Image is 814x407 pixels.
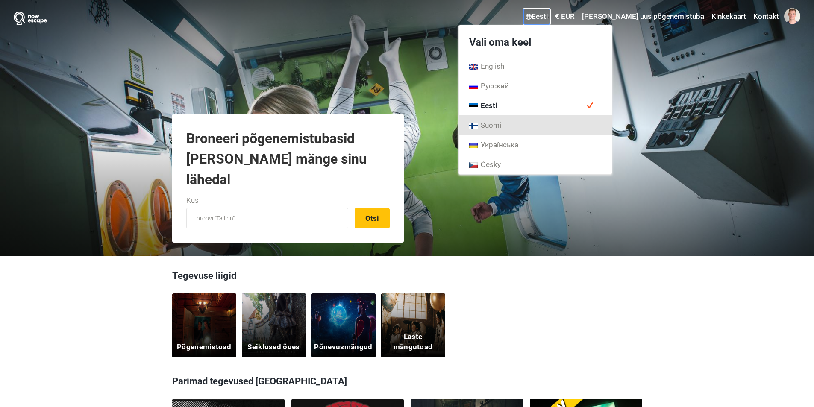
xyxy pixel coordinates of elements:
label: Kus [186,195,199,206]
div: Eesti [458,25,612,175]
a: Laste mängutoad [381,293,445,357]
a: SuomiSuomi [459,115,612,135]
a: Põnevusmängud [311,293,376,357]
span: Українська [469,140,518,149]
img: English [469,64,478,70]
img: Suomi [469,123,478,129]
a: Kontakt [751,9,781,24]
a: EnglishEnglish [459,56,612,76]
img: Nowescape logo [14,12,47,25]
h3: Parimad tegevused [GEOGRAPHIC_DATA] [172,370,642,392]
a: Kinkekaart [709,9,748,24]
img: Eesti [526,14,532,20]
h5: Põnevusmängud [314,342,372,352]
input: proovi “Tallinn” [186,208,348,228]
img: Russian [469,84,478,89]
h5: Põgenemistoad [177,342,231,352]
h3: Tegevuse liigid [172,269,642,287]
button: Otsi [355,208,390,228]
h5: Laste mängutoad [386,332,440,352]
a: RussianРусский [459,76,612,96]
a: CzechČesky [459,155,612,174]
div: Vali oma keel [459,29,612,56]
span: Русский [469,81,509,91]
a: Põgenemistoad [172,293,236,357]
a: Seiklused õues [242,293,306,357]
span: Suomi [469,120,501,130]
a: [PERSON_NAME] uus põgenemistuba [580,9,706,24]
a: € EUR [553,9,577,24]
img: Czech [469,162,478,168]
span: Eesti [469,101,497,110]
img: Ukrainian [469,143,478,148]
h5: Seiklused õues [247,342,300,352]
img: Estonian [469,103,478,109]
a: Eesti [523,9,550,24]
a: UkrainianУкраїнська [459,135,612,155]
h1: Broneeri põgenemistubasid [PERSON_NAME] mänge sinu lähedal [186,128,390,190]
span: Česky [469,160,501,169]
span: English [469,61,504,71]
